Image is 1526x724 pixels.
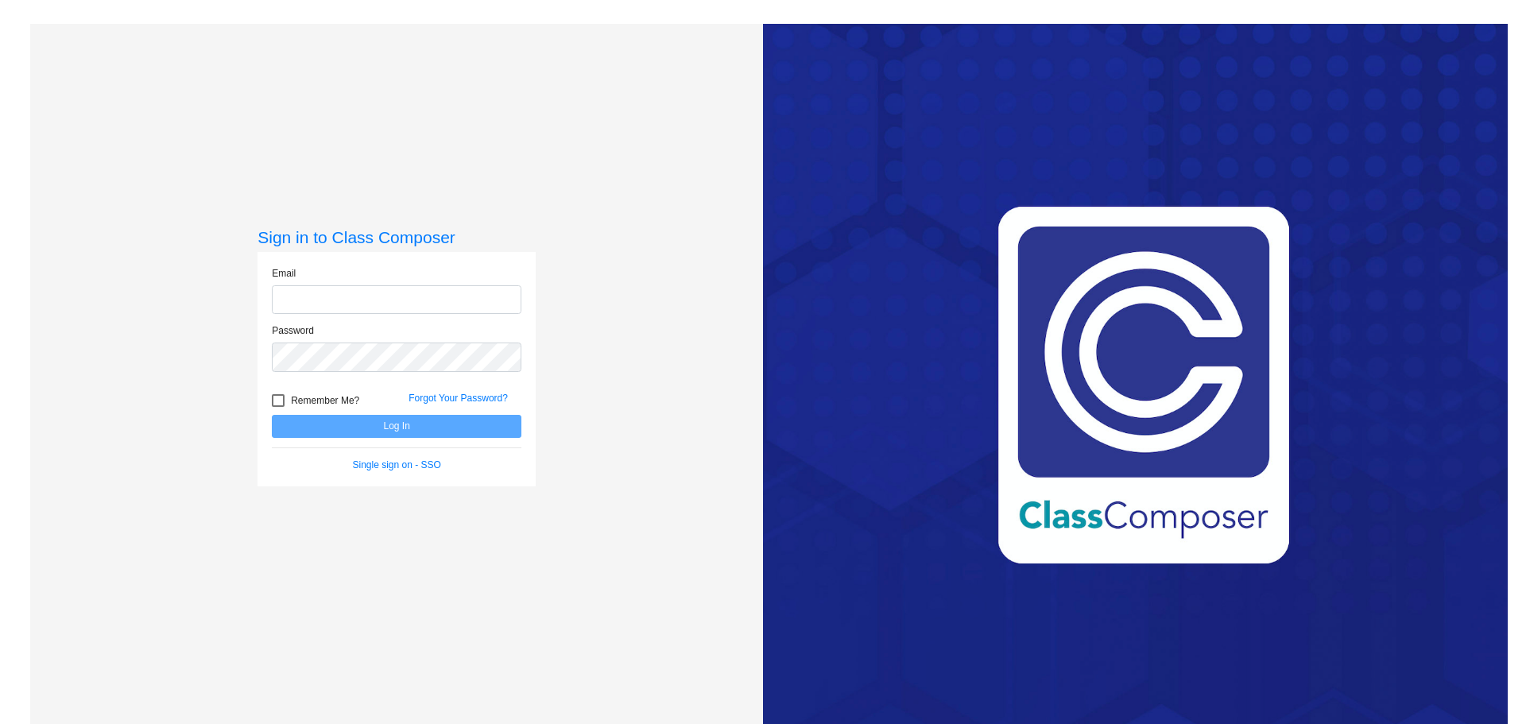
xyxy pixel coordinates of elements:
[409,393,508,404] a: Forgot Your Password?
[272,415,521,438] button: Log In
[353,459,441,470] a: Single sign on - SSO
[272,323,314,338] label: Password
[272,266,296,281] label: Email
[258,227,536,247] h3: Sign in to Class Composer
[291,391,359,410] span: Remember Me?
